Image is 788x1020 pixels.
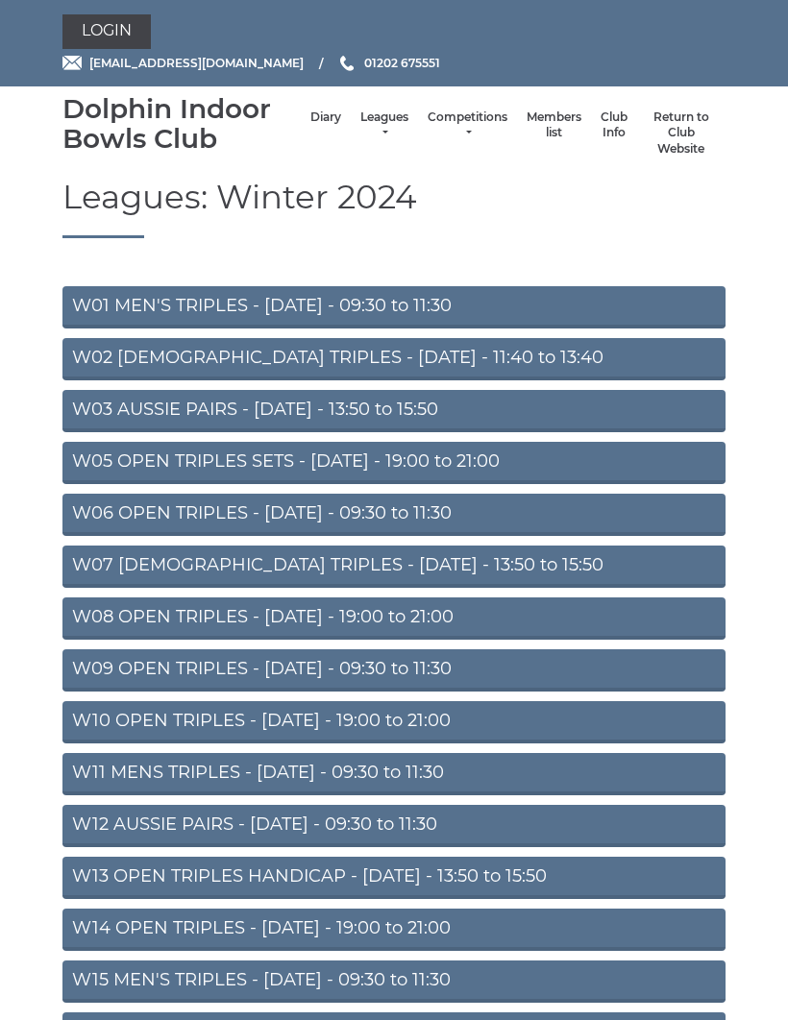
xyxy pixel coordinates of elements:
[364,56,440,70] span: 01202 675551
[62,94,301,154] div: Dolphin Indoor Bowls Club
[62,909,726,951] a: W14 OPEN TRIPLES - [DATE] - 19:00 to 21:00
[62,338,726,380] a: W02 [DEMOGRAPHIC_DATA] TRIPLES - [DATE] - 11:40 to 13:40
[647,109,716,158] a: Return to Club Website
[62,805,726,847] a: W12 AUSSIE PAIRS - [DATE] - 09:30 to 11:30
[340,56,354,71] img: Phone us
[360,109,408,141] a: Leagues
[62,960,726,1003] a: W15 MEN'S TRIPLES - [DATE] - 09:30 to 11:30
[62,857,726,899] a: W13 OPEN TRIPLES HANDICAP - [DATE] - 13:50 to 15:50
[601,109,628,141] a: Club Info
[89,56,304,70] span: [EMAIL_ADDRESS][DOMAIN_NAME]
[62,546,726,588] a: W07 [DEMOGRAPHIC_DATA] TRIPLES - [DATE] - 13:50 to 15:50
[62,442,726,484] a: W05 OPEN TRIPLES SETS - [DATE] - 19:00 to 21:00
[62,701,726,743] a: W10 OPEN TRIPLES - [DATE] - 19:00 to 21:00
[62,54,304,72] a: Email [EMAIL_ADDRESS][DOMAIN_NAME]
[62,649,726,692] a: W09 OPEN TRIPLES - [DATE] - 09:30 to 11:30
[62,597,726,640] a: W08 OPEN TRIPLES - [DATE] - 19:00 to 21:00
[62,180,726,237] h1: Leagues: Winter 2024
[62,390,726,432] a: W03 AUSSIE PAIRS - [DATE] - 13:50 to 15:50
[62,286,726,328] a: W01 MEN'S TRIPLES - [DATE] - 09:30 to 11:30
[337,54,440,72] a: Phone us 01202 675551
[62,494,726,536] a: W06 OPEN TRIPLES - [DATE] - 09:30 to 11:30
[527,109,581,141] a: Members list
[62,56,82,70] img: Email
[62,14,151,49] a: Login
[310,109,341,126] a: Diary
[62,753,726,795] a: W11 MENS TRIPLES - [DATE] - 09:30 to 11:30
[428,109,507,141] a: Competitions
